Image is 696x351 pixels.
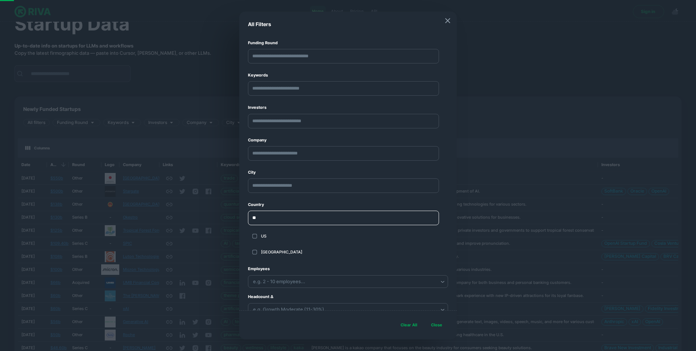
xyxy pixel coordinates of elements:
button: Close [425,319,448,331]
h6: Company [248,137,448,143]
span: [GEOGRAPHIC_DATA] [261,249,442,255]
h2: All Filters [239,12,457,37]
span: e.g. Growth Moderate (11-30%) [253,306,324,312]
h6: Employees [248,266,448,272]
h6: Headcount Δ [248,294,448,300]
h6: Country [248,202,448,208]
h6: Investors [248,104,448,111]
span: e.g. 2 - 10 employees... [253,278,305,284]
button: Clear All [397,319,420,331]
h6: Funding Round [248,40,448,46]
h6: City [248,169,448,175]
h6: Keywords [248,72,448,78]
span: US [261,233,442,239]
